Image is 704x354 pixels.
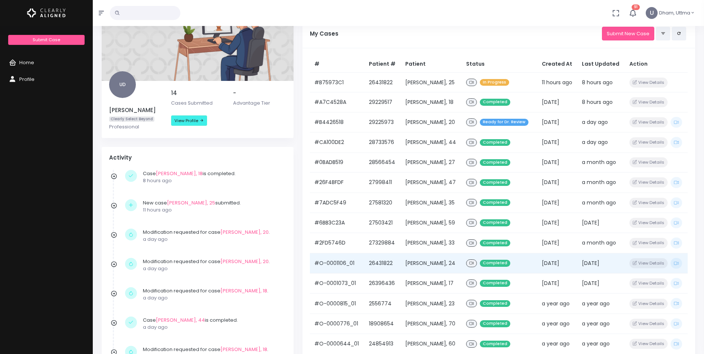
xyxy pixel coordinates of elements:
[143,229,282,243] div: Modification requested for case .
[401,314,462,334] td: [PERSON_NAME], 70
[629,177,668,187] button: View Details
[480,139,510,146] span: Completed
[629,78,668,88] button: View Details
[401,112,462,132] td: [PERSON_NAME], 20
[364,173,401,193] td: 27998411
[171,115,207,126] a: View Profile
[537,253,577,273] td: [DATE]
[310,30,602,37] h5: My Cases
[577,56,625,73] th: Last Updated
[629,157,668,167] button: View Details
[364,56,401,73] th: Patient #
[462,56,538,73] th: Status
[143,170,282,184] div: Case is completed.
[629,299,668,309] button: View Details
[310,112,364,132] td: #B4426518
[401,132,462,153] td: [PERSON_NAME], 44
[109,117,154,122] span: Clearly Select Beyond
[629,258,668,268] button: View Details
[310,314,364,334] td: #O-0000776_01
[310,92,364,112] td: #A7C4528A
[33,37,60,43] span: Submit Case
[171,90,224,96] h5: 14
[577,334,625,354] td: a year ago
[480,179,510,186] span: Completed
[143,287,282,302] div: Modification requested for case .
[629,339,668,349] button: View Details
[310,193,364,213] td: #7ADC5F49
[310,273,364,294] td: #O-0001073_01
[480,219,510,226] span: Completed
[537,56,577,73] th: Created At
[401,294,462,314] td: [PERSON_NAME], 23
[629,238,668,248] button: View Details
[364,273,401,294] td: 26396436
[364,153,401,173] td: 28566454
[401,173,462,193] td: [PERSON_NAME], 47
[19,76,35,83] span: Profile
[401,253,462,273] td: [PERSON_NAME], 24
[537,153,577,173] td: [DATE]
[220,258,269,265] a: [PERSON_NAME], 20
[577,112,625,132] td: a day ago
[480,300,510,307] span: Completed
[602,27,654,40] a: Submit New Case
[8,35,84,45] a: Submit Case
[27,5,66,21] img: Logo Horizontal
[480,119,528,126] span: Ready for Dr. Review
[156,317,205,324] a: [PERSON_NAME], 44
[480,280,510,287] span: Completed
[537,193,577,213] td: [DATE]
[19,59,34,66] span: Home
[480,99,510,106] span: Completed
[629,117,668,127] button: View Details
[401,153,462,173] td: [PERSON_NAME], 27
[364,294,401,314] td: 2556774
[109,71,136,98] span: UD
[401,92,462,112] td: [PERSON_NAME], 18
[310,153,364,173] td: #0BADB519
[537,112,577,132] td: [DATE]
[537,334,577,354] td: a year ago
[629,97,668,107] button: View Details
[537,314,577,334] td: a year ago
[364,132,401,153] td: 28733576
[577,273,625,294] td: [DATE]
[220,229,269,236] a: [PERSON_NAME], 20
[310,233,364,253] td: #2FD5746D
[480,240,510,247] span: Completed
[629,319,668,329] button: View Details
[577,153,625,173] td: a month ago
[629,198,668,208] button: View Details
[233,90,286,96] h5: -
[480,260,510,267] span: Completed
[537,213,577,233] td: [DATE]
[310,334,364,354] td: #O-0000644_01
[364,193,401,213] td: 27581320
[310,294,364,314] td: #O-0000815_01
[143,324,282,331] p: a day ago
[310,72,364,92] td: #B75973C1
[577,314,625,334] td: a year ago
[659,9,690,17] span: Dham, Uttma
[109,107,162,114] h5: [PERSON_NAME]
[577,233,625,253] td: a month ago
[364,112,401,132] td: 29225973
[310,213,364,233] td: #6BB3C23A
[310,253,364,273] td: #O-0001106_01
[156,170,203,177] a: [PERSON_NAME], 18
[537,72,577,92] td: 11 hours ago
[364,233,401,253] td: 27329884
[220,287,267,294] a: [PERSON_NAME], 18
[401,233,462,253] td: [PERSON_NAME], 33
[577,213,625,233] td: [DATE]
[109,123,162,131] p: Professional
[364,334,401,354] td: 24854913
[143,177,282,184] p: 8 hours ago
[632,4,640,10] span: 91
[143,236,282,243] p: a day ago
[310,173,364,193] td: #26F4BFDF
[480,341,510,348] span: Completed
[629,218,668,228] button: View Details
